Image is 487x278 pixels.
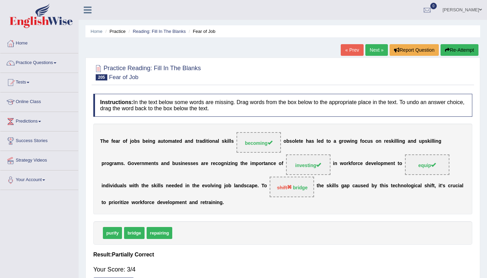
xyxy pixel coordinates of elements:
b: n [149,139,152,144]
a: Reading: Fill In The Blanks [133,29,186,34]
b: i [102,183,103,189]
b: r [198,139,199,144]
b: r [384,139,386,144]
b: l [317,139,318,144]
b: l [230,139,231,144]
b: s [385,183,388,189]
b: g [152,139,155,144]
b: f [126,139,127,144]
b: s [326,183,329,189]
b: n [187,183,190,189]
button: Report Question [390,44,439,56]
b: o [279,161,282,166]
b: s [156,161,159,166]
b: i [250,161,252,166]
b: l [210,183,212,189]
b: n [216,183,219,189]
b: l [295,139,296,144]
b: i [157,183,158,189]
b: G [127,161,131,166]
b: o [353,161,356,166]
b: j [224,183,226,189]
a: Online Class [0,92,78,110]
b: p [422,139,425,144]
b: d [167,161,170,166]
b: s [137,139,140,144]
b: c [357,161,360,166]
button: Re-Attempt [441,44,478,56]
b: l [431,139,433,144]
b: e [202,183,205,189]
b: m [168,139,172,144]
b: l [335,183,336,189]
b: . [124,161,125,166]
b: i [227,161,228,166]
b: l [234,183,235,189]
b: r [104,161,106,166]
b: s [178,161,181,166]
b: o [131,161,134,166]
b: n [103,183,106,189]
b: s [336,183,339,189]
b: o [362,139,365,144]
b: i [350,139,352,144]
b: l [159,183,161,189]
b: e [185,161,188,166]
b: a [185,139,188,144]
span: Drop target [236,132,281,153]
b: i [181,161,182,166]
b: a [215,139,218,144]
b: n [334,161,337,166]
b: e [321,183,324,189]
b: e [368,161,371,166]
b: t [175,139,177,144]
b: t [163,139,165,144]
span: investing [295,163,321,168]
b: l [395,139,397,144]
small: Fear of Job [109,74,138,80]
b: d [106,183,109,189]
a: Your Account [0,170,78,188]
b: t [326,139,328,144]
b: t [398,161,400,166]
b: i [133,183,134,189]
b: d [202,139,205,144]
span: equip [418,163,436,168]
span: Drop target [270,177,314,197]
b: c [365,139,367,144]
b: e [273,161,276,166]
b: i [205,139,206,144]
b: c [352,183,355,189]
b: n [212,139,215,144]
b: o [218,161,221,166]
b: r [204,161,205,166]
b: c [246,183,249,189]
b: n [224,161,227,166]
a: Strategy Videos [0,151,78,168]
b: g [438,139,442,144]
b: e [393,183,395,189]
b: s [222,139,225,144]
b: u [358,183,361,189]
b: g [221,161,224,166]
b: h [136,183,139,189]
b: t [134,183,136,189]
h2: Practice Reading: Fill In The Blanks [93,63,201,80]
b: n [391,161,394,166]
b: b [371,183,375,189]
b: e [296,139,299,144]
b: h [242,161,245,166]
b: s [361,183,363,189]
b: t [192,183,194,189]
b: a [334,139,336,144]
b: a [116,139,118,144]
b: s [188,161,190,166]
b: e [176,139,179,144]
b: h [381,183,384,189]
b: n [151,161,154,166]
b: e [245,161,248,166]
b: s [311,139,314,144]
b: b [228,183,231,189]
b: e [106,139,109,144]
b: n [399,139,402,144]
